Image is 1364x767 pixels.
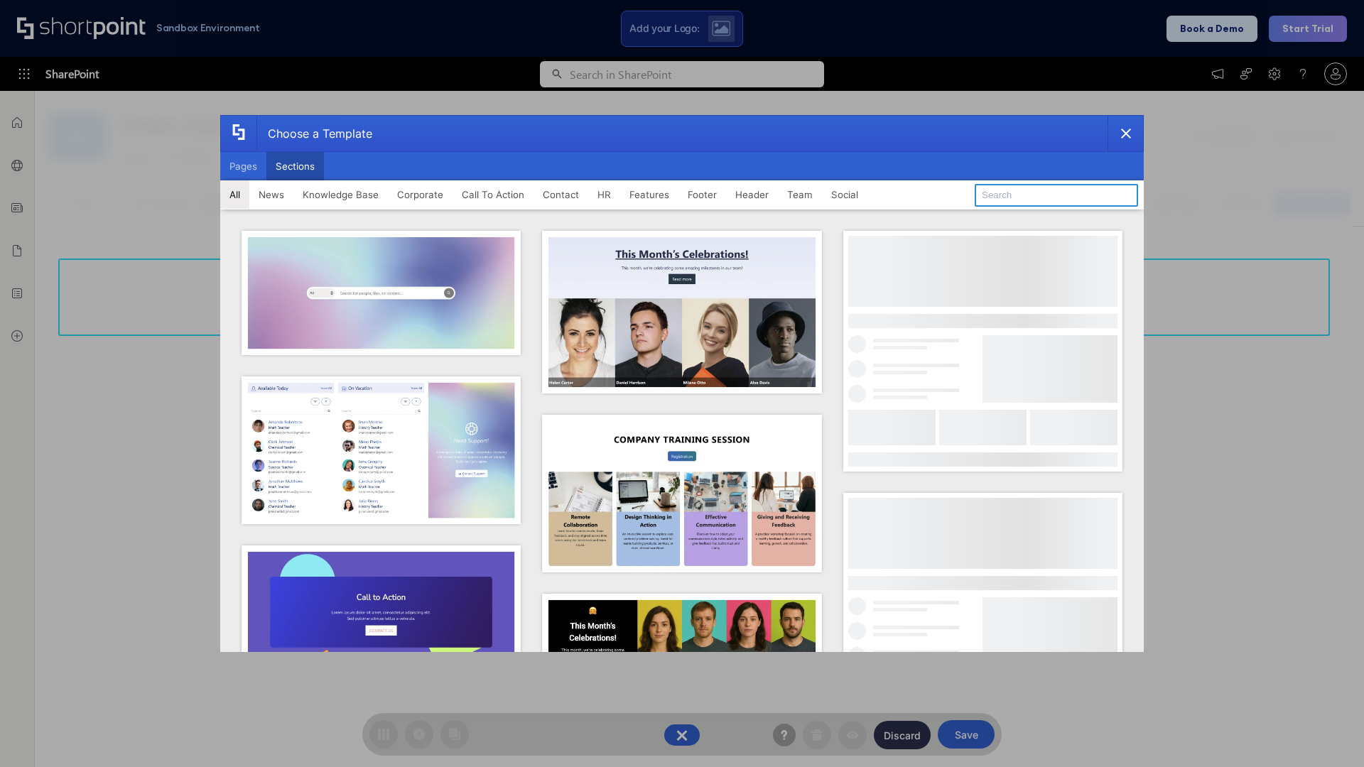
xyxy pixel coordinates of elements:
[975,184,1138,207] input: Search
[256,116,372,151] div: Choose a Template
[620,180,678,209] button: Features
[249,180,293,209] button: News
[534,180,588,209] button: Contact
[588,180,620,209] button: HR
[453,180,534,209] button: Call To Action
[388,180,453,209] button: Corporate
[678,180,726,209] button: Footer
[293,180,388,209] button: Knowledge Base
[778,180,822,209] button: Team
[220,152,266,180] button: Pages
[726,180,778,209] button: Header
[266,152,324,180] button: Sections
[1293,699,1364,767] iframe: Chat Widget
[220,115,1144,652] div: template selector
[822,180,867,209] button: Social
[220,180,249,209] button: All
